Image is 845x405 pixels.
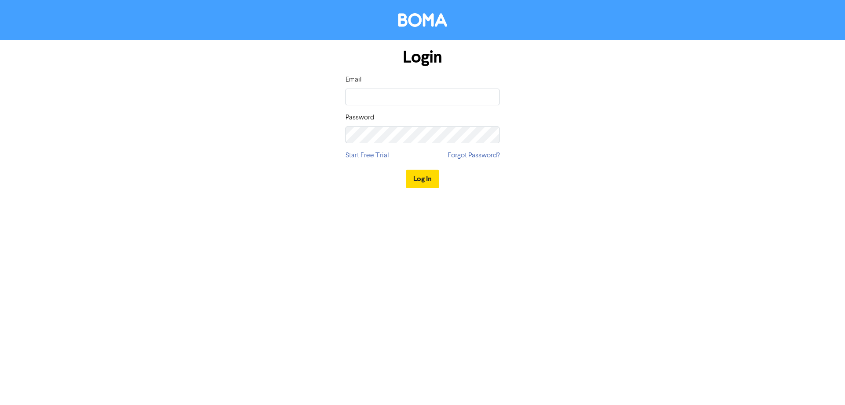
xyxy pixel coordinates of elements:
[345,74,362,85] label: Email
[345,150,389,161] a: Start Free Trial
[406,170,439,188] button: Log In
[345,47,500,67] h1: Login
[448,150,500,161] a: Forgot Password?
[398,13,447,27] img: BOMA Logo
[345,112,374,123] label: Password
